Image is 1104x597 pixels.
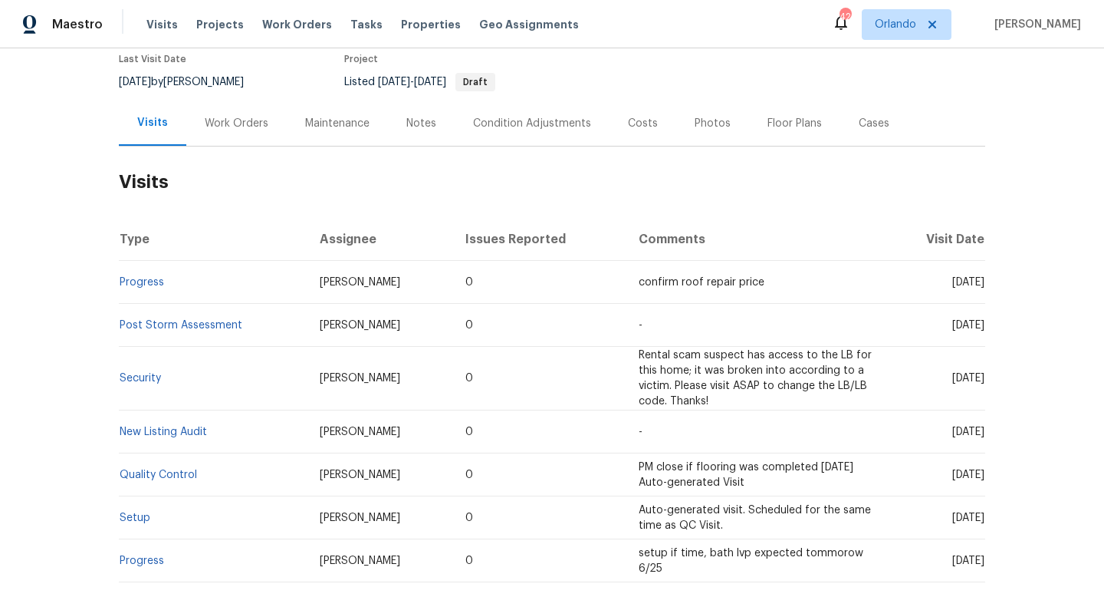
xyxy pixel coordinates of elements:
span: Projects [196,17,244,32]
th: Issues Reported [453,218,626,261]
h2: Visits [119,147,985,218]
span: [PERSON_NAME] [320,470,400,480]
div: 42 [839,9,850,25]
div: Visits [137,115,168,130]
div: Cases [859,116,889,131]
span: Auto-generated visit. Scheduled for the same time as QC Visit. [639,505,871,531]
span: 0 [465,277,473,288]
a: New Listing Audit [120,427,207,437]
a: Setup [120,513,150,523]
th: Visit Date [886,218,985,261]
span: 0 [465,513,473,523]
span: [DATE] [952,513,984,523]
span: Geo Assignments [479,17,579,32]
span: - [639,427,642,437]
a: Progress [120,556,164,566]
th: Comments [626,218,886,261]
span: [DATE] [952,373,984,384]
span: - [639,320,642,331]
span: Rental scam suspect has access to the LB for this home; it was broken into according to a victim.... [639,350,872,407]
span: [PERSON_NAME] [320,373,400,384]
span: [DATE] [952,556,984,566]
span: Project [344,54,378,64]
div: Work Orders [205,116,268,131]
span: [DATE] [952,427,984,437]
span: [DATE] [378,77,410,87]
span: Work Orders [262,17,332,32]
span: [DATE] [952,277,984,288]
span: [PERSON_NAME] [320,513,400,523]
span: 0 [465,556,473,566]
span: Maestro [52,17,103,32]
span: Draft [457,78,494,87]
span: [PERSON_NAME] [988,17,1081,32]
span: Orlando [875,17,916,32]
span: setup if time, bath lvp expected tommorow 6/25 [639,548,863,574]
div: Condition Adjustments [473,116,591,131]
span: Visits [146,17,178,32]
span: 0 [465,373,473,384]
a: Quality Control [120,470,197,480]
span: [DATE] [414,77,446,87]
a: Progress [120,277,164,288]
span: Properties [401,17,461,32]
div: by [PERSON_NAME] [119,73,262,91]
div: Notes [406,116,436,131]
span: Tasks [350,19,383,30]
div: Maintenance [305,116,370,131]
div: Costs [628,116,658,131]
span: - [378,77,446,87]
span: [PERSON_NAME] [320,427,400,437]
span: 0 [465,427,473,437]
span: [PERSON_NAME] [320,556,400,566]
span: Last Visit Date [119,54,186,64]
div: Photos [695,116,731,131]
a: Post Storm Assessment [120,320,242,331]
span: confirm roof repair price [639,277,764,288]
th: Assignee [307,218,453,261]
span: 0 [465,470,473,480]
span: [DATE] [119,77,151,87]
span: [DATE] [952,320,984,331]
span: PM close if flooring was completed [DATE] Auto-generated Visit [639,462,853,488]
span: [PERSON_NAME] [320,277,400,288]
th: Type [119,218,307,261]
span: [DATE] [952,470,984,480]
div: Floor Plans [767,116,822,131]
span: [PERSON_NAME] [320,320,400,331]
span: Listed [344,77,495,87]
a: Security [120,373,161,384]
span: 0 [465,320,473,331]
